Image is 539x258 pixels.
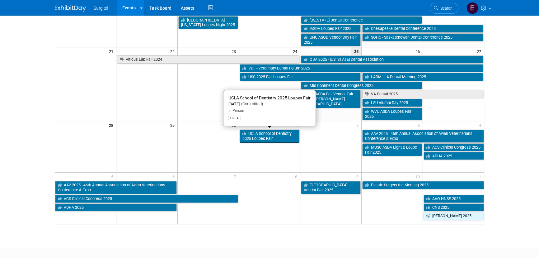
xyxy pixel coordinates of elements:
a: Chesapeake Dental Conference 2025 [362,25,483,33]
a: UCLA School of Dentistry 2025 Loupes Fair [240,130,299,142]
span: 4 [478,121,484,129]
a: ACS Clinical Congress 2025 [55,195,238,203]
span: 26 [415,47,423,55]
a: LADM - LA Dental Meeting 2025 [362,73,483,81]
span: Surgitel [93,6,108,11]
a: WVU ASDA Loupes Fair 2025 [362,107,422,120]
span: In-Person [228,108,244,113]
span: 25 [351,47,361,55]
a: ADHA 2025 [424,152,484,160]
a: ACS Clinical Congress 2025 [424,143,484,151]
span: 11 [476,173,484,180]
span: (Committed) [240,102,263,106]
a: Search [430,3,458,14]
a: USC 2025 Fall Loupes Fair [240,73,361,81]
a: MUSC ASDA Light & Loupe Fair 2025 [362,143,422,156]
span: 2 [356,121,361,129]
a: RU ASDA Fall Vendor Fair 2025 - [PERSON_NAME][GEOGRAPHIC_DATA] [301,90,361,108]
a: Plastic Surgery the Meeting 2025 [362,181,484,189]
img: Event Coordinator [466,2,478,14]
span: 27 [476,47,484,55]
span: 10 [415,173,423,180]
span: 28 [108,121,116,129]
a: SOHC - Saskatchewan Dental Conference 2025 [362,33,483,41]
span: 7 [233,173,239,180]
span: Search [438,6,452,11]
span: 5 [110,173,116,180]
span: 6 [172,173,177,180]
a: LSU Alumni Day 2025 [362,99,422,107]
a: [GEOGRAPHIC_DATA] Vendor Fair 2025 [301,181,361,194]
a: Mid-Continent Dental Congress 2025 [301,82,422,90]
a: AAO-HNSF 2025 [424,195,484,203]
span: 9 [356,173,361,180]
a: VDF - Veterinary Dental Forum 2025 [240,64,483,72]
img: ExhibitDay [55,5,86,12]
span: UCLA School of Dentistry 2025 Loupes Fair [228,95,311,100]
a: [GEOGRAPHIC_DATA][US_STATE] Loupes Night 2025 [178,16,238,29]
a: UNC ASOD Vendor Day Fair 2025 [301,33,361,46]
span: 23 [231,47,239,55]
a: VA Dental 2025 [362,90,483,98]
a: Viticus Lab Fall 2024 [117,55,299,64]
div: [DATE] [228,102,311,107]
a: AAV 2025 - 46th Annual Association of Avian Veterinarians Conference & Expo [362,130,484,142]
a: ADHA 2025 [55,203,177,212]
a: IASDA Loupes Fair 2025 [301,25,361,33]
a: AAV 2025 - 46th Annual Association of Avian Veterinarians Conference & Expo [55,181,177,194]
span: 22 [170,47,177,55]
span: 29 [170,121,177,129]
a: CNS 2025 [424,203,484,212]
span: 24 [292,47,300,55]
div: UVLA [228,116,241,121]
a: ODA 2025 - [US_STATE] Dental Association [301,55,483,64]
a: [PERSON_NAME] 2025 [424,212,483,220]
span: 21 [108,47,116,55]
a: [US_STATE] Dental Conference [301,16,422,24]
span: 3 [417,121,423,129]
span: 8 [294,173,300,180]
